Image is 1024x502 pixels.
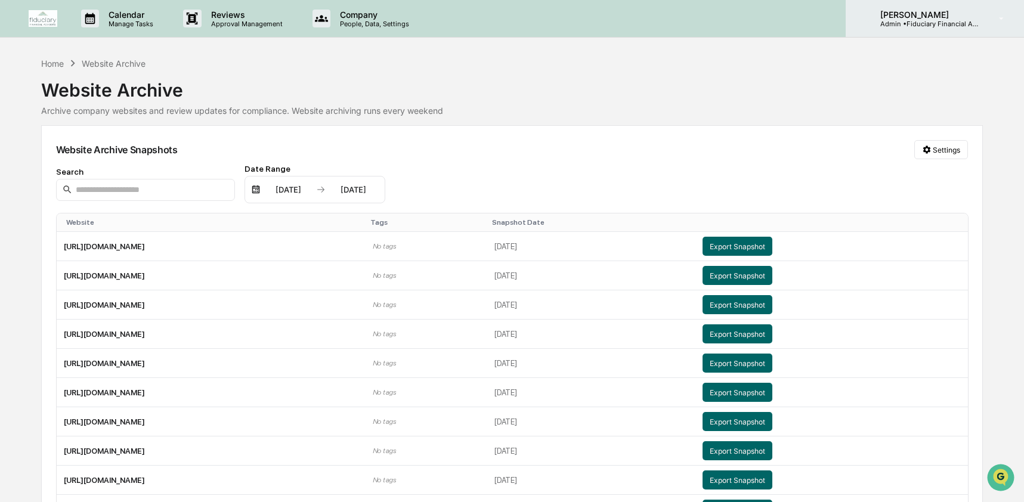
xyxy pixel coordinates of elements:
[263,185,314,194] div: [DATE]
[316,185,326,194] img: arrow right
[119,202,144,211] span: Pylon
[372,447,395,455] span: No tags
[487,349,695,378] td: [DATE]
[705,218,963,227] div: Toggle SortBy
[487,407,695,436] td: [DATE]
[99,10,159,20] p: Calendar
[57,290,366,320] td: [URL][DOMAIN_NAME]
[703,295,772,314] button: Export Snapshot
[703,324,772,343] button: Export Snapshot
[372,388,395,396] span: No tags
[703,237,772,256] button: Export Snapshot
[986,463,1018,495] iframe: Open customer support
[202,20,289,28] p: Approval Management
[29,10,57,27] img: logo
[7,145,82,167] a: 🖐️Preclearance
[245,164,385,173] div: Date Range
[487,436,695,466] td: [DATE]
[12,25,217,44] p: How can we help?
[703,470,772,489] button: Export Snapshot
[372,271,395,280] span: No tags
[487,232,695,261] td: [DATE]
[487,320,695,349] td: [DATE]
[703,354,772,373] button: Export Snapshot
[487,466,695,495] td: [DATE]
[66,218,361,227] div: Toggle SortBy
[372,242,395,250] span: No tags
[703,383,772,402] button: Export Snapshot
[487,378,695,407] td: [DATE]
[41,103,151,113] div: We're available if you need us!
[56,167,235,176] div: Search
[703,412,772,431] button: Export Snapshot
[703,266,772,285] button: Export Snapshot
[41,70,983,101] div: Website Archive
[203,95,217,109] button: Start new chat
[57,407,366,436] td: [URL][DOMAIN_NAME]
[82,58,146,69] div: Website Archive
[703,441,772,460] button: Export Snapshot
[84,202,144,211] a: Powered byPylon
[330,10,415,20] p: Company
[57,232,366,261] td: [URL][DOMAIN_NAME]
[57,378,366,407] td: [URL][DOMAIN_NAME]
[41,58,64,69] div: Home
[328,185,379,194] div: [DATE]
[487,261,695,290] td: [DATE]
[57,261,366,290] td: [URL][DOMAIN_NAME]
[98,150,148,162] span: Attestations
[914,140,968,159] button: Settings
[372,330,395,338] span: No tags
[24,150,77,162] span: Preclearance
[57,320,366,349] td: [URL][DOMAIN_NAME]
[86,151,96,161] div: 🗄️
[372,359,395,367] span: No tags
[24,173,75,185] span: Data Lookup
[41,106,983,116] div: Archive company websites and review updates for compliance. Website archiving runs every weekend
[57,436,366,466] td: [URL][DOMAIN_NAME]
[12,91,33,113] img: 1746055101610-c473b297-6a78-478c-a979-82029cc54cd1
[57,349,366,378] td: [URL][DOMAIN_NAME]
[12,151,21,161] div: 🖐️
[372,300,395,309] span: No tags
[487,290,695,320] td: [DATE]
[871,10,982,20] p: [PERSON_NAME]
[41,91,196,103] div: Start new chat
[372,417,395,426] span: No tags
[330,20,415,28] p: People, Data, Settings
[56,144,178,156] div: Website Archive Snapshots
[372,476,395,484] span: No tags
[492,218,691,227] div: Toggle SortBy
[370,218,482,227] div: Toggle SortBy
[12,174,21,184] div: 🔎
[202,10,289,20] p: Reviews
[82,145,153,167] a: 🗄️Attestations
[57,466,366,495] td: [URL][DOMAIN_NAME]
[251,185,261,194] img: calendar
[99,20,159,28] p: Manage Tasks
[7,168,80,190] a: 🔎Data Lookup
[871,20,982,28] p: Admin • Fiduciary Financial Advisors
